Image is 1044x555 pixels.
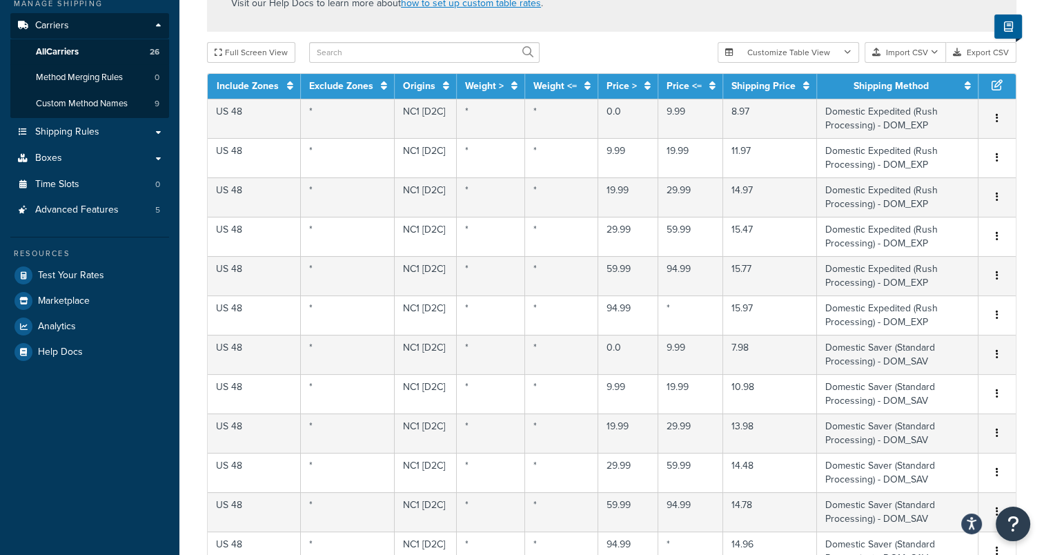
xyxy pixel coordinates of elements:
[598,177,658,217] td: 19.99
[35,20,69,32] span: Carriers
[817,295,978,335] td: Domestic Expedited (Rush Processing) - DOM_EXP
[10,248,169,260] div: Resources
[598,492,658,532] td: 59.99
[723,256,817,295] td: 15.77
[155,98,159,110] span: 9
[723,335,817,374] td: 7.98
[598,295,658,335] td: 94.99
[208,335,301,374] td: US 48
[208,374,301,413] td: US 48
[817,413,978,453] td: Domestic Saver (Standard Processing) - DOM_SAV
[395,374,457,413] td: NC1 [D2C]
[598,217,658,256] td: 29.99
[10,65,169,90] a: Method Merging Rules0
[817,374,978,413] td: Domestic Saver (Standard Processing) - DOM_SAV
[946,42,1016,63] button: Export CSV
[207,42,295,63] button: Full Screen View
[10,289,169,313] a: Marketplace
[36,72,123,84] span: Method Merging Rules
[723,138,817,177] td: 11.97
[10,91,169,117] li: Custom Method Names
[658,99,723,138] td: 9.99
[35,126,99,138] span: Shipping Rules
[817,453,978,492] td: Domestic Saver (Standard Processing) - DOM_SAV
[403,79,435,93] a: Origins
[598,256,658,295] td: 59.99
[658,492,723,532] td: 94.99
[718,42,859,63] button: Customize Table View
[395,99,457,138] td: NC1 [D2C]
[723,374,817,413] td: 10.98
[38,295,90,307] span: Marketplace
[598,374,658,413] td: 9.99
[598,453,658,492] td: 29.99
[150,46,159,58] span: 26
[395,177,457,217] td: NC1 [D2C]
[607,79,637,93] a: Price >
[533,79,577,93] a: Weight <=
[35,204,119,216] span: Advanced Features
[598,413,658,453] td: 19.99
[10,65,169,90] li: Method Merging Rules
[395,453,457,492] td: NC1 [D2C]
[996,507,1030,541] button: Open Resource Center
[723,177,817,217] td: 14.97
[36,98,128,110] span: Custom Method Names
[208,99,301,138] td: US 48
[723,413,817,453] td: 13.98
[723,492,817,532] td: 14.78
[155,72,159,84] span: 0
[10,119,169,145] a: Shipping Rules
[658,335,723,374] td: 9.99
[658,256,723,295] td: 94.99
[10,340,169,364] a: Help Docs
[38,347,83,358] span: Help Docs
[35,153,62,164] span: Boxes
[817,256,978,295] td: Domestic Expedited (Rush Processing) - DOM_EXP
[865,42,946,63] button: Import CSV
[658,217,723,256] td: 59.99
[10,263,169,288] a: Test Your Rates
[208,413,301,453] td: US 48
[658,453,723,492] td: 59.99
[36,46,79,58] span: All Carriers
[395,217,457,256] td: NC1 [D2C]
[10,197,169,223] li: Advanced Features
[155,204,160,216] span: 5
[10,172,169,197] li: Time Slots
[994,14,1022,39] button: Show Help Docs
[658,374,723,413] td: 19.99
[723,295,817,335] td: 15.97
[10,172,169,197] a: Time Slots0
[10,146,169,171] a: Boxes
[395,138,457,177] td: NC1 [D2C]
[598,138,658,177] td: 9.99
[658,138,723,177] td: 19.99
[817,138,978,177] td: Domestic Expedited (Rush Processing) - DOM_EXP
[155,179,160,191] span: 0
[38,270,104,282] span: Test Your Rates
[465,79,504,93] a: Weight >
[38,321,76,333] span: Analytics
[309,42,540,63] input: Search
[667,79,702,93] a: Price <=
[208,492,301,532] td: US 48
[10,39,169,65] a: AllCarriers26
[208,256,301,295] td: US 48
[817,177,978,217] td: Domestic Expedited (Rush Processing) - DOM_EXP
[723,453,817,492] td: 14.48
[854,79,929,93] a: Shipping Method
[10,314,169,339] a: Analytics
[208,138,301,177] td: US 48
[208,295,301,335] td: US 48
[395,256,457,295] td: NC1 [D2C]
[723,217,817,256] td: 15.47
[217,79,279,93] a: Include Zones
[10,91,169,117] a: Custom Method Names9
[10,13,169,118] li: Carriers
